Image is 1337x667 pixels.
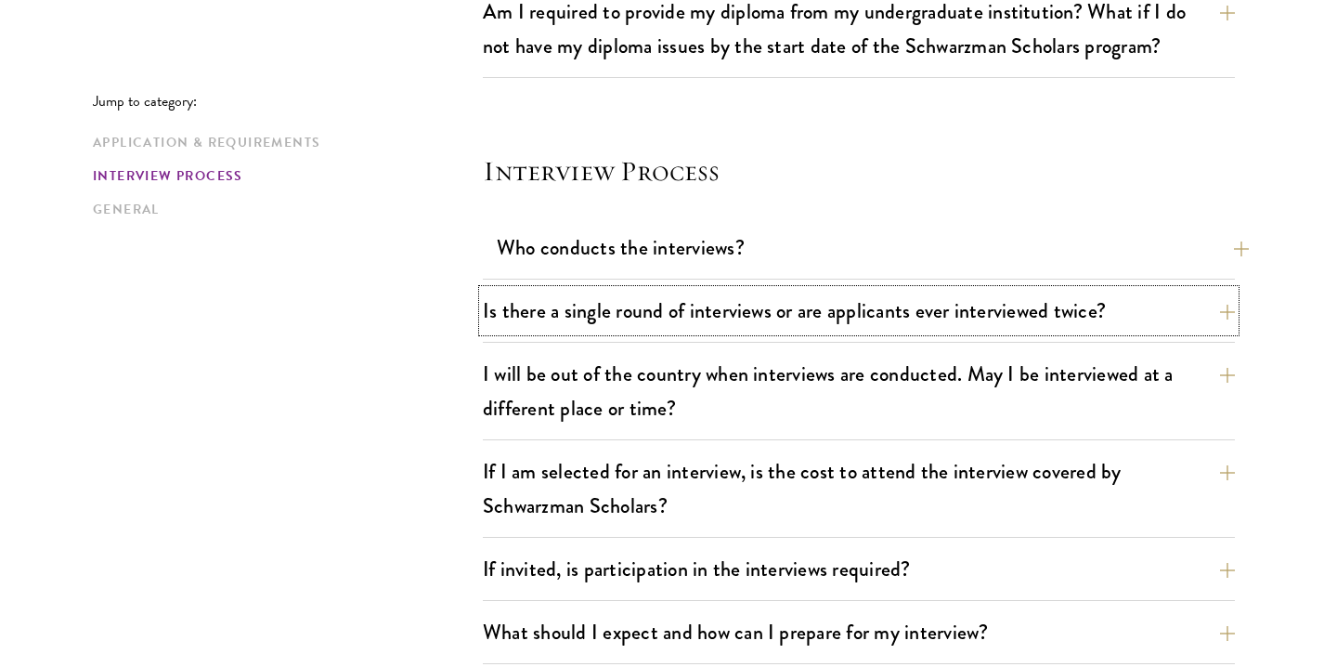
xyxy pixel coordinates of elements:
[93,93,483,110] p: Jump to category:
[93,133,472,152] a: Application & Requirements
[483,152,1235,190] h4: Interview Process
[497,227,1249,268] button: Who conducts the interviews?
[483,290,1235,332] button: Is there a single round of interviews or are applicants ever interviewed twice?
[483,353,1235,429] button: I will be out of the country when interviews are conducted. May I be interviewed at a different p...
[93,166,472,186] a: Interview Process
[483,548,1235,590] button: If invited, is participation in the interviews required?
[483,611,1235,653] button: What should I expect and how can I prepare for my interview?
[483,451,1235,527] button: If I am selected for an interview, is the cost to attend the interview covered by Schwarzman Scho...
[93,200,472,219] a: General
